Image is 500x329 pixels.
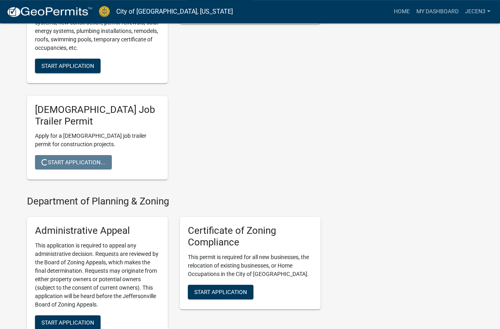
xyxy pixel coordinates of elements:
[188,225,313,248] h5: Certificate of Zoning Compliance
[35,225,160,237] h5: Administrative Appeal
[35,104,160,127] h5: [DEMOGRAPHIC_DATA] Job Trailer Permit
[462,4,494,19] a: JECen3
[391,4,413,19] a: Home
[35,241,160,309] p: This application is required to appeal any administrative decision. Requests are reviewed by the ...
[41,319,94,326] span: Start Application
[41,159,105,166] span: Start Application...
[35,59,101,73] button: Start Application
[116,5,233,18] a: City of [GEOGRAPHIC_DATA], [US_STATE]
[35,155,112,170] button: Start Application...
[188,253,313,278] p: This permit is required for all new businesses, the relocation of existing businesses, or Home Oc...
[194,288,247,295] span: Start Application
[27,196,321,207] h4: Department of Planning & Zoning
[35,132,160,149] p: Apply for a [DEMOGRAPHIC_DATA] job trailer permit for construction projects.
[41,62,94,69] span: Start Application
[99,6,110,17] img: City of Jeffersonville, Indiana
[188,285,253,299] button: Start Application
[413,4,462,19] a: My Dashboard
